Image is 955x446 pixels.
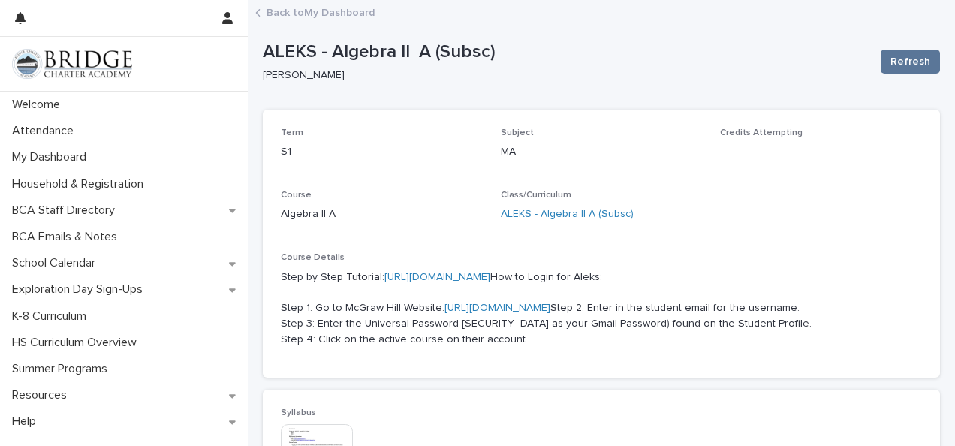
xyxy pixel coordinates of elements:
p: - [720,144,922,160]
span: Syllabus [281,408,316,417]
p: K-8 Curriculum [6,309,98,324]
a: ALEKS - Algebra II A (Subsc) [501,206,634,222]
p: Attendance [6,124,86,138]
p: BCA Emails & Notes [6,230,129,244]
p: HS Curriculum Overview [6,336,149,350]
p: S1 [281,144,483,160]
p: ALEKS - Algebra II A (Subsc) [263,41,869,63]
img: V1C1m3IdTEidaUdm9Hs0 [12,49,132,79]
span: Credits Attempting [720,128,803,137]
span: Course [281,191,312,200]
span: Subject [501,128,534,137]
p: [PERSON_NAME] [263,69,863,82]
button: Refresh [881,50,940,74]
p: School Calendar [6,256,107,270]
p: BCA Staff Directory [6,203,127,218]
p: Resources [6,388,79,402]
span: Term [281,128,303,137]
span: Course Details [281,253,345,262]
p: Step by Step Tutorial: How to Login for Aleks: Step 1: Go to McGraw Hill Website: Step 2: Enter i... [281,270,922,348]
a: [URL][DOMAIN_NAME] [444,303,550,313]
p: My Dashboard [6,150,98,164]
p: Welcome [6,98,72,112]
p: Household & Registration [6,177,155,191]
span: Class/Curriculum [501,191,571,200]
p: Summer Programs [6,362,119,376]
a: [URL][DOMAIN_NAME] [384,272,490,282]
a: Back toMy Dashboard [267,3,375,20]
span: Refresh [890,54,930,69]
p: Algebra II A [281,206,483,222]
p: Help [6,414,48,429]
p: Exploration Day Sign-Ups [6,282,155,297]
p: MA [501,144,703,160]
